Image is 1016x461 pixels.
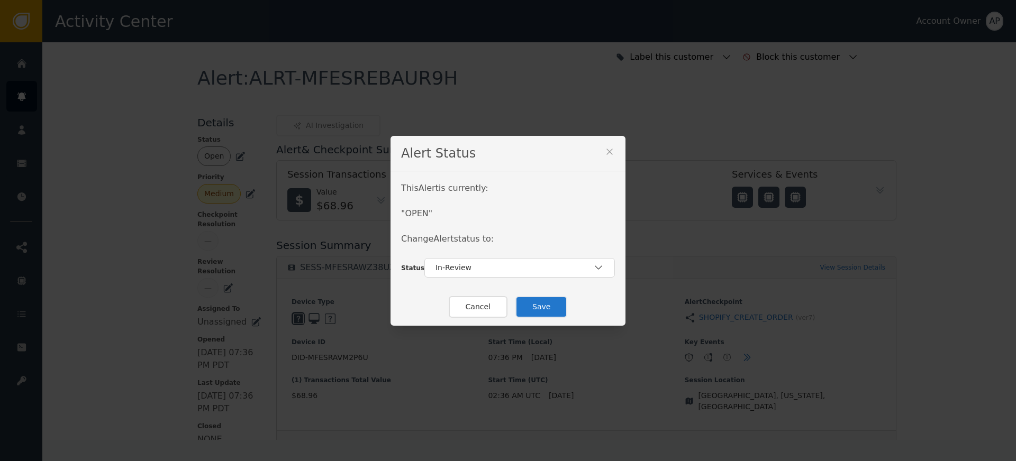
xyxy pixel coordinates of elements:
[436,262,593,273] div: In-Review
[391,136,625,171] div: Alert Status
[515,296,567,318] button: Save
[449,296,507,318] button: Cancel
[401,264,424,272] span: Status
[401,234,494,244] span: Change Alert status to:
[401,183,488,193] span: This Alert is currently:
[424,258,615,278] button: In-Review
[401,208,432,218] span: " OPEN "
